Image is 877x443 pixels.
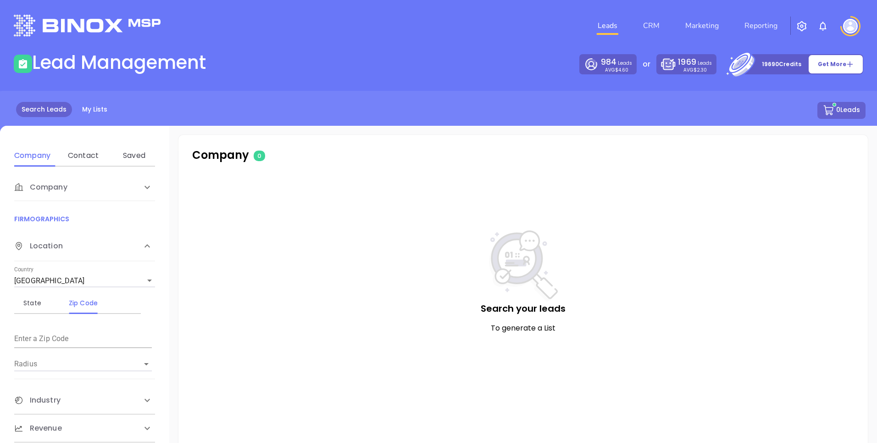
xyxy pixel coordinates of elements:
span: Revenue [14,423,62,434]
h1: Lead Management [32,51,206,73]
div: [GEOGRAPHIC_DATA] [14,274,155,288]
p: 19690 Credits [762,60,801,69]
a: Search Leads [16,102,72,117]
a: Leads [594,17,621,35]
span: $4.60 [615,67,628,73]
p: Company [192,147,419,163]
p: FIRMOGRAPHICS [14,214,155,224]
span: Location [14,241,63,252]
span: 0 [254,151,265,161]
button: 0Leads [817,102,866,119]
p: Leads [601,56,632,68]
span: 984 [601,56,616,67]
span: Company [14,182,67,193]
span: $2.30 [694,67,707,73]
div: Contact [65,150,101,161]
label: Country [14,267,33,273]
button: Open [140,358,153,370]
p: Leads [678,56,711,68]
div: Location [14,231,155,261]
div: Company [14,174,155,201]
button: Get More [808,55,863,74]
a: CRM [639,17,663,35]
img: NoSearch [489,230,558,302]
img: user [843,19,858,34]
img: iconNotification [817,21,828,32]
a: Reporting [741,17,781,35]
div: Industry [14,387,155,414]
span: Industry [14,395,61,406]
p: To generate a List [197,323,849,334]
div: Saved [116,150,152,161]
a: My Lists [77,102,113,117]
a: Marketing [682,17,722,35]
div: State [14,297,50,308]
img: iconSetting [796,21,807,32]
img: logo [14,15,161,36]
p: or [643,59,650,70]
div: Company [14,150,50,161]
p: AVG [605,68,628,72]
span: 1969 [678,56,696,67]
div: Revenue [14,415,155,442]
div: Zip Code [65,297,101,308]
p: Search your leads [197,302,849,315]
p: AVG [683,68,707,72]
